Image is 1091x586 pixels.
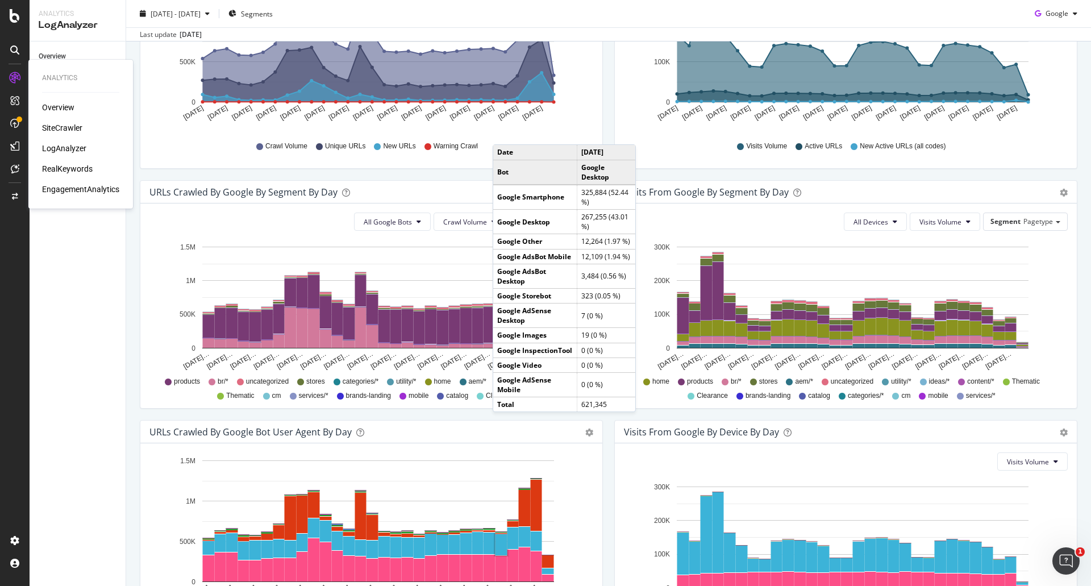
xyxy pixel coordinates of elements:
text: [DATE] [400,104,423,122]
button: Visits Volume [997,452,1068,471]
button: [DATE] - [DATE] [135,5,214,23]
span: All Google Bots [364,217,412,227]
td: 7 (0 %) [577,304,635,328]
span: products [174,377,200,386]
td: 0 (0 %) [577,343,635,358]
span: aem/* [795,377,813,386]
span: Active URLs [805,142,842,151]
text: 1M [186,497,195,505]
div: Analytics [42,73,119,83]
text: [DATE] [352,104,374,122]
td: 621,345 [577,397,635,412]
text: [DATE] [729,104,752,122]
div: gear [1060,429,1068,437]
div: Last update [140,30,202,40]
text: [DATE] [826,104,849,122]
td: Google AdSense Mobile [493,372,577,397]
text: 500K [180,538,195,546]
text: [DATE] [521,104,544,122]
text: 0 [666,98,670,106]
div: [DATE] [180,30,202,40]
span: catalog [446,391,468,401]
span: catalog [808,391,830,401]
span: [DATE] - [DATE] [151,9,201,18]
span: New URLs [383,142,415,151]
text: 200K [654,277,670,285]
text: [DATE] [448,104,471,122]
a: RealKeywords [42,163,93,174]
text: 300K [654,243,670,251]
span: products [687,377,713,386]
span: content/* [967,377,994,386]
span: home [434,377,451,386]
text: [DATE] [303,104,326,122]
button: Google [1030,5,1082,23]
span: Thematic [1012,377,1040,386]
text: [DATE] [473,104,495,122]
text: [DATE] [947,104,970,122]
button: Segments [224,5,277,23]
span: Visits Volume [919,217,961,227]
td: Google Other [493,234,577,249]
svg: A chart. [624,240,1064,372]
text: 100K [654,551,670,559]
span: brands-landing [746,391,790,401]
span: 1 [1076,547,1085,556]
text: [DATE] [777,104,800,122]
span: utility/* [891,377,911,386]
a: LogAnalyzer [42,143,86,154]
text: [DATE] [182,104,205,122]
td: Google Desktop [493,210,577,234]
text: [DATE] [255,104,277,122]
td: Google InspectionTool [493,343,577,358]
span: Visits Volume [1007,457,1049,467]
iframe: Intercom live chat [1052,547,1080,575]
td: 325,884 (52.44 %) [577,185,635,210]
div: Visits from Google By Segment By Day [624,186,789,198]
text: [DATE] [753,104,776,122]
span: categories/* [848,391,884,401]
text: [DATE] [376,104,398,122]
td: Google Smartphone [493,185,577,210]
td: Google Video [493,358,577,372]
td: Google AdsBot Mobile [493,249,577,264]
a: EngagementAnalytics [42,184,119,195]
text: 200K [654,517,670,525]
td: 3,484 (0.56 %) [577,264,635,288]
div: Visits From Google By Device By Day [624,426,779,438]
button: All Devices [844,213,907,231]
text: [DATE] [279,104,302,122]
a: Overview [42,102,74,113]
div: LogAnalyzer [39,19,116,32]
span: uncategorized [831,377,873,386]
td: Bot [493,160,577,185]
td: 12,264 (1.97 %) [577,234,635,249]
span: Crawl Volume [265,142,307,151]
td: Google AdSense Desktop [493,304,577,328]
a: Overview [39,51,118,63]
span: services/* [299,391,328,401]
text: [DATE] [802,104,825,122]
text: [DATE] [656,104,679,122]
span: mobile [409,391,428,401]
div: Overview [39,51,66,63]
span: uncategorized [246,377,289,386]
span: aem/* [469,377,486,386]
div: Analytics [39,9,116,19]
text: [DATE] [497,104,519,122]
text: [DATE] [424,104,447,122]
td: Google AdsBot Desktop [493,264,577,288]
text: [DATE] [971,104,994,122]
span: All Devices [853,217,888,227]
text: 500K [180,58,195,66]
span: Crawl Volume [443,217,487,227]
button: Crawl Volume [434,213,506,231]
span: stores [306,377,325,386]
td: Total [493,397,577,412]
text: [DATE] [681,104,703,122]
text: 0 [191,578,195,586]
span: stores [759,377,778,386]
